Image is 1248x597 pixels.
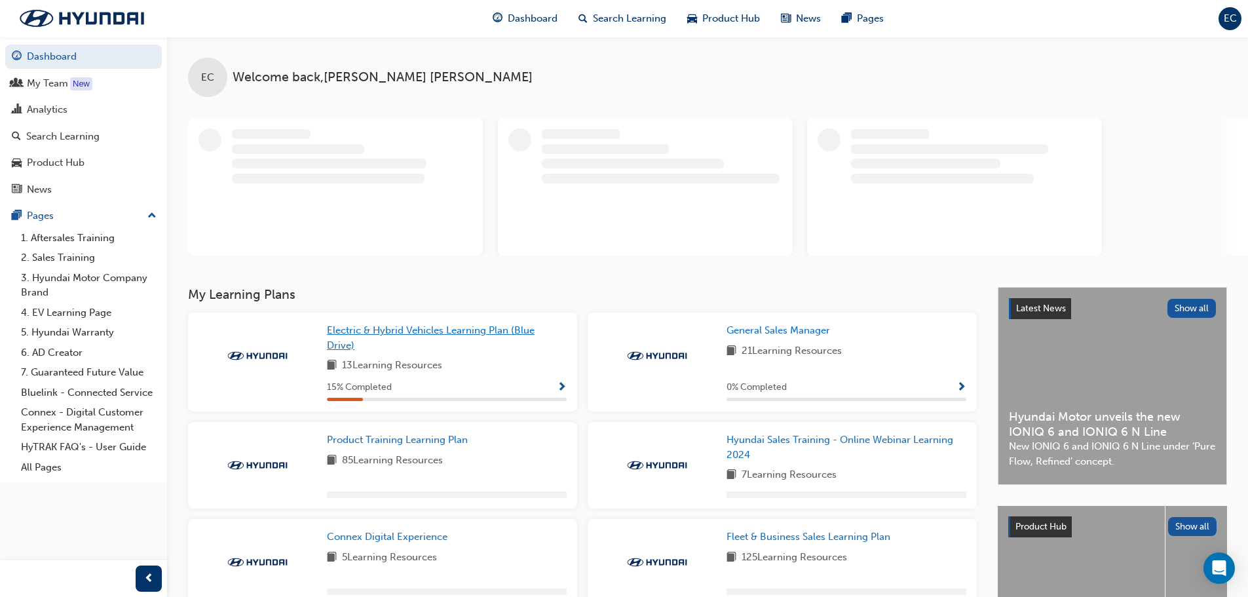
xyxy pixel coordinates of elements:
[568,5,677,32] a: search-iconSearch Learning
[727,324,830,336] span: General Sales Manager
[1219,7,1241,30] button: EC
[998,287,1227,485] a: Latest NewsShow allHyundai Motor unveils the new IONIQ 6 and IONIQ 6 N LineNew IONIQ 6 and IONIQ ...
[702,11,760,26] span: Product Hub
[482,5,568,32] a: guage-iconDashboard
[1224,11,1237,26] span: EC
[621,349,693,362] img: Trak
[327,358,337,374] span: book-icon
[16,402,162,437] a: Connex - Digital Customer Experience Management
[5,204,162,228] button: Pages
[956,382,966,394] span: Show Progress
[727,323,835,338] a: General Sales Manager
[5,125,162,149] a: Search Learning
[221,556,293,569] img: Trak
[16,228,162,248] a: 1. Aftersales Training
[188,287,977,302] h3: My Learning Plans
[12,184,22,196] span: news-icon
[12,78,22,90] span: people-icon
[27,76,68,91] div: My Team
[16,268,162,303] a: 3. Hyundai Motor Company Brand
[12,51,22,63] span: guage-icon
[342,358,442,374] span: 13 Learning Resources
[201,70,214,85] span: EC
[327,531,447,543] span: Connex Digital Experience
[16,322,162,343] a: 5. Hyundai Warranty
[16,457,162,478] a: All Pages
[327,434,468,446] span: Product Training Learning Plan
[5,42,162,204] button: DashboardMy TeamAnalyticsSearch LearningProduct HubNews
[742,550,847,566] span: 125 Learning Resources
[342,550,437,566] span: 5 Learning Resources
[16,343,162,363] a: 6. AD Creator
[327,530,453,545] a: Connex Digital Experience
[508,11,558,26] span: Dashboard
[12,157,22,169] span: car-icon
[1009,298,1216,319] a: Latest NewsShow all
[742,343,842,360] span: 21 Learning Resources
[16,383,162,403] a: Bluelink - Connected Service
[27,102,67,117] div: Analytics
[12,104,22,116] span: chart-icon
[781,10,791,27] span: news-icon
[1009,410,1216,439] span: Hyundai Motor unveils the new IONIQ 6 and IONIQ 6 N Line
[327,433,473,448] a: Product Training Learning Plan
[557,379,567,396] button: Show Progress
[1015,521,1067,532] span: Product Hub
[727,380,787,395] span: 0 % Completed
[233,70,533,85] span: Welcome back , [PERSON_NAME] [PERSON_NAME]
[327,453,337,469] span: book-icon
[1016,303,1066,314] span: Latest News
[796,11,821,26] span: News
[578,10,588,27] span: search-icon
[12,210,22,222] span: pages-icon
[26,129,100,144] div: Search Learning
[857,11,884,26] span: Pages
[5,45,162,69] a: Dashboard
[144,571,154,587] span: prev-icon
[5,178,162,202] a: News
[727,434,953,461] span: Hyundai Sales Training - Online Webinar Learning 2024
[5,151,162,175] a: Product Hub
[5,98,162,122] a: Analytics
[593,11,666,26] span: Search Learning
[342,453,443,469] span: 85 Learning Resources
[770,5,831,32] a: news-iconNews
[16,303,162,323] a: 4. EV Learning Page
[1008,516,1217,537] a: Product HubShow all
[727,550,736,566] span: book-icon
[327,550,337,566] span: book-icon
[727,467,736,484] span: book-icon
[5,71,162,96] a: My Team
[1167,299,1217,318] button: Show all
[621,556,693,569] img: Trak
[327,380,392,395] span: 15 % Completed
[727,530,896,545] a: Fleet & Business Sales Learning Plan
[327,324,535,351] span: Electric & Hybrid Vehicles Learning Plan (Blue Drive)
[956,379,966,396] button: Show Progress
[842,10,852,27] span: pages-icon
[621,459,693,472] img: Trak
[677,5,770,32] a: car-iconProduct Hub
[557,382,567,394] span: Show Progress
[727,343,736,360] span: book-icon
[1203,552,1235,584] div: Open Intercom Messenger
[7,5,157,32] a: Trak
[1168,517,1217,536] button: Show all
[727,531,890,543] span: Fleet & Business Sales Learning Plan
[727,433,966,462] a: Hyundai Sales Training - Online Webinar Learning 2024
[27,155,85,170] div: Product Hub
[221,349,293,362] img: Trak
[742,467,837,484] span: 7 Learning Resources
[27,208,54,223] div: Pages
[16,362,162,383] a: 7. Guaranteed Future Value
[12,131,21,143] span: search-icon
[147,208,157,225] span: up-icon
[221,459,293,472] img: Trak
[493,10,502,27] span: guage-icon
[70,77,92,90] div: Tooltip anchor
[16,437,162,457] a: HyTRAK FAQ's - User Guide
[16,248,162,268] a: 2. Sales Training
[687,10,697,27] span: car-icon
[831,5,894,32] a: pages-iconPages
